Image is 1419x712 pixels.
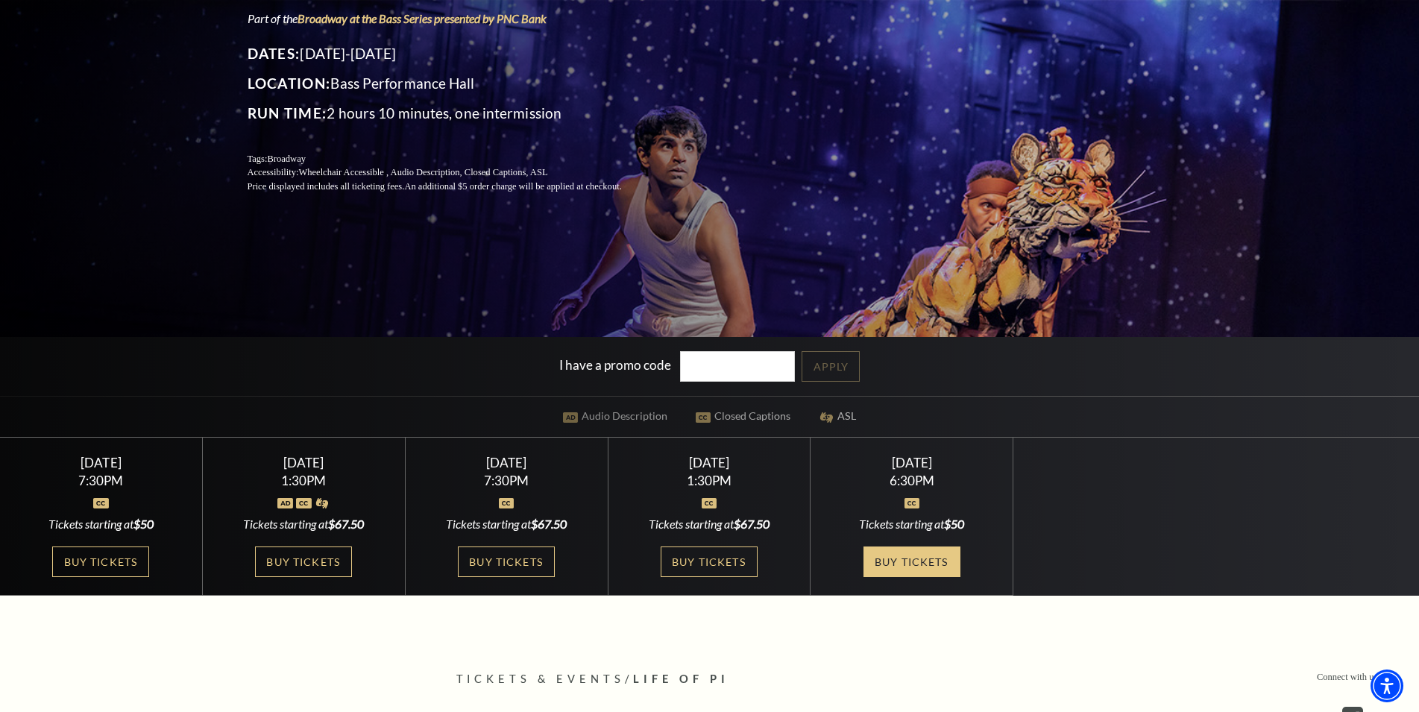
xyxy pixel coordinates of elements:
p: 2 hours 10 minutes, one intermission [248,101,658,125]
p: Bass Performance Hall [248,72,658,95]
span: Run Time: [248,104,327,122]
p: Accessibility: [248,166,658,180]
span: $67.50 [734,517,770,531]
span: $50 [944,517,964,531]
div: Tickets starting at [828,516,995,532]
span: Location: [248,75,331,92]
p: / [456,670,963,689]
a: Buy Tickets [863,546,960,577]
span: $67.50 [531,517,567,531]
p: Part of the [248,10,658,27]
span: Wheelchair Accessible , Audio Description, Closed Captions, ASL [298,167,547,177]
span: An additional $5 order charge will be applied at checkout. [404,181,621,192]
p: [DATE]-[DATE] [248,42,658,66]
div: Tickets starting at [423,516,589,532]
a: Buy Tickets [661,546,758,577]
span: Dates: [248,45,301,62]
div: Tickets starting at [626,516,792,532]
span: $50 [133,517,154,531]
p: Price displayed includes all ticketing fees. [248,180,658,194]
div: 6:30PM [828,474,995,487]
div: Tickets starting at [18,516,184,532]
a: Buy Tickets [52,546,149,577]
span: Life of Pi [633,672,729,685]
a: Broadway at the Bass Series presented by PNC Bank - open in a new tab [298,11,547,25]
label: I have a promo code [559,357,671,373]
div: [DATE] [423,455,589,470]
span: Broadway [267,154,306,164]
div: 1:30PM [221,474,387,487]
div: [DATE] [828,455,995,470]
div: 7:30PM [423,474,589,487]
div: Accessibility Menu [1371,670,1403,702]
p: Tags: [248,152,658,166]
p: Connect with us on [1317,670,1389,684]
a: Buy Tickets [458,546,555,577]
div: [DATE] [18,455,184,470]
a: Buy Tickets [255,546,352,577]
div: Tickets starting at [221,516,387,532]
div: 7:30PM [18,474,184,487]
div: 1:30PM [626,474,792,487]
span: $67.50 [328,517,364,531]
div: [DATE] [221,455,387,470]
div: [DATE] [626,455,792,470]
span: Tickets & Events [456,672,626,685]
